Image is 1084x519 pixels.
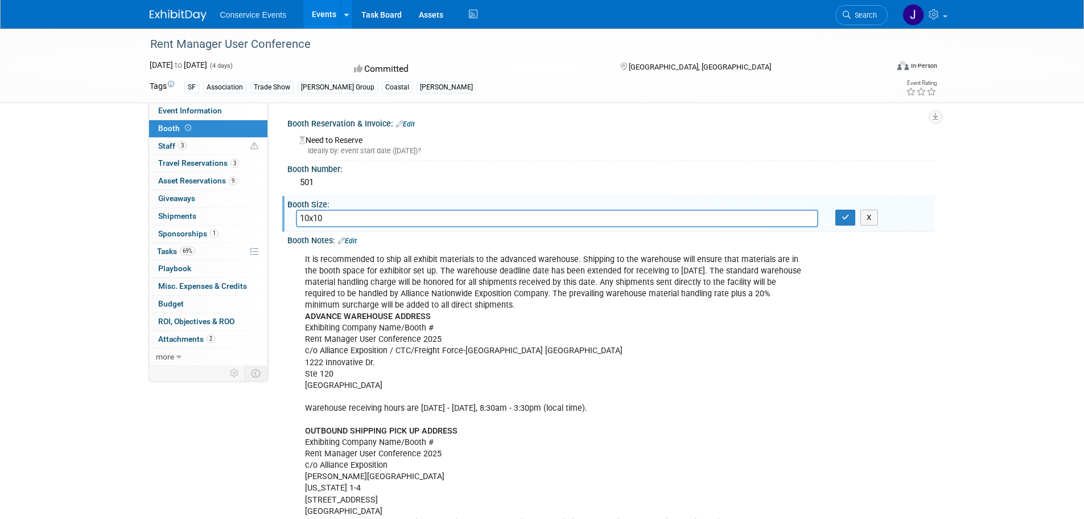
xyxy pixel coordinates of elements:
div: 501 [296,174,926,191]
a: Travel Reservations3 [149,155,267,172]
div: Coastal [382,81,413,93]
div: Event Rating [906,80,937,86]
span: to [173,60,184,70]
div: Booth Number: [287,161,935,175]
span: Asset Reservations [158,176,237,185]
a: Edit [396,120,415,128]
div: Rent Manager User Conference [146,34,871,55]
span: Misc. Expenses & Credits [158,281,247,291]
span: Shipments [158,211,196,220]
span: Event Information [158,106,222,115]
b: ADVANCE WAREHOUSE ADDRESS [305,312,431,321]
div: Booth Notes: [287,232,935,247]
a: Attachments2 [149,331,267,348]
span: 3 [178,141,187,150]
a: Playbook [149,260,267,277]
div: Event Format [821,59,938,76]
span: Travel Reservations [158,158,239,167]
span: Staff [158,141,187,150]
span: Conservice Events [220,10,287,19]
a: Event Information [149,103,267,120]
span: 69% [180,247,195,255]
div: Ideally by: event start date ([DATE])? [299,146,926,156]
span: 2 [207,334,215,343]
div: [PERSON_NAME] Group [298,81,378,93]
span: 9 [229,177,237,185]
span: [GEOGRAPHIC_DATA], [GEOGRAPHIC_DATA] [629,63,771,71]
span: 1 [210,229,219,238]
img: ExhibitDay [150,10,207,21]
span: 3 [230,159,239,167]
span: [DATE] [DATE] [150,60,207,70]
div: SF [184,81,199,93]
a: Booth [149,120,267,137]
a: more [149,349,267,366]
a: Budget [149,296,267,313]
div: In-Person [910,62,937,70]
span: Potential Scheduling Conflict -- at least one attendee is tagged in another overlapping event. [250,141,258,152]
img: Format-Inperson.png [897,61,909,70]
span: more [156,352,174,361]
span: Giveaways [158,194,195,203]
a: Staff3 [149,138,267,155]
span: Booth [158,124,193,133]
span: Search [851,11,877,19]
div: Committed [351,59,602,79]
b: OUTBOUND SHIPPING PICK UP ADDRESS [305,426,457,436]
span: Playbook [158,264,191,273]
a: Sponsorships1 [149,226,267,243]
a: Search [835,5,888,25]
span: Attachments [158,334,215,344]
button: X [860,210,878,226]
span: Budget [158,299,184,308]
a: Edit [338,237,357,245]
span: Sponsorships [158,229,219,238]
div: Association [203,81,246,93]
a: Shipments [149,208,267,225]
a: Asset Reservations9 [149,173,267,190]
div: Booth Size: [287,196,935,210]
img: John Taggart [902,4,924,26]
span: Booth not reserved yet [183,124,193,132]
span: Tasks [157,247,195,256]
span: (4 days) [209,62,233,70]
div: Booth Reservation & Invoice: [287,115,935,130]
div: [PERSON_NAME] [417,81,476,93]
span: ROI, Objectives & ROO [158,317,234,326]
td: Toggle Event Tabs [244,366,267,381]
a: Tasks69% [149,243,267,260]
td: Tags [150,80,174,93]
td: Personalize Event Tab Strip [225,366,245,381]
a: Giveaways [149,190,267,207]
a: Misc. Expenses & Credits [149,278,267,295]
a: ROI, Objectives & ROO [149,313,267,330]
div: Need to Reserve [296,132,926,156]
div: Trade Show [250,81,294,93]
